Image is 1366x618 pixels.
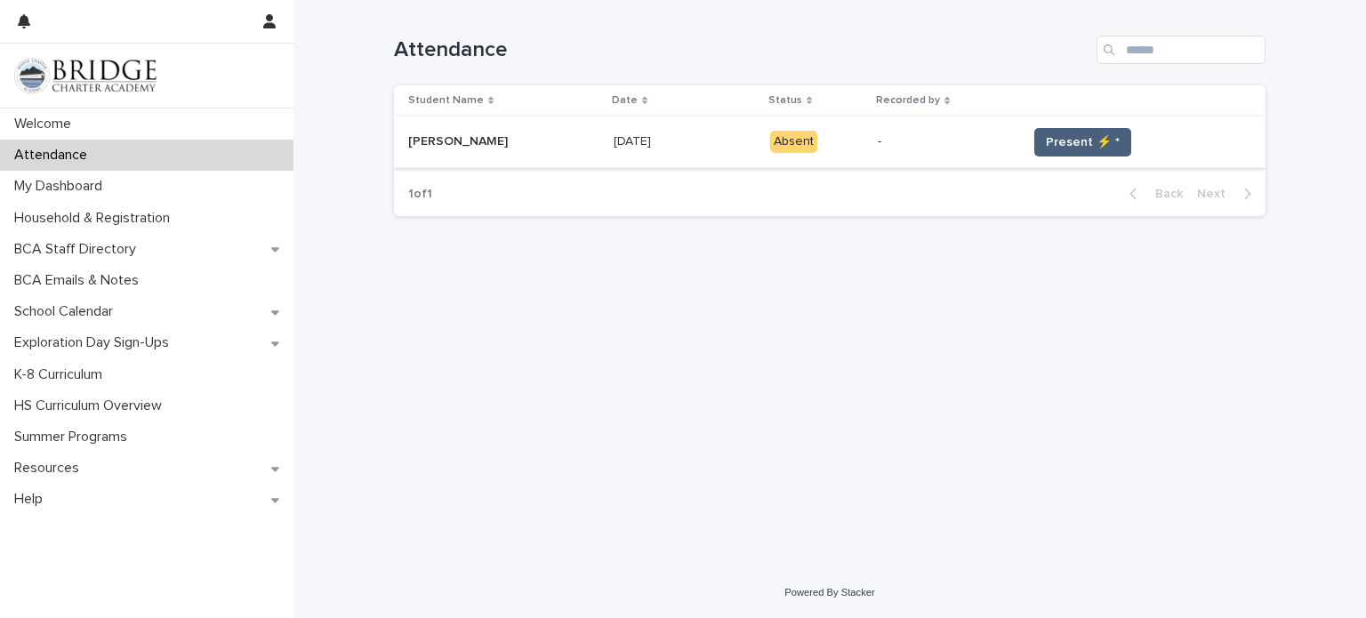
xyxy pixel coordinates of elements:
p: Attendance [7,147,101,164]
tr: [PERSON_NAME][PERSON_NAME] [DATE][DATE] Absent-Present ⚡ * [394,116,1266,168]
p: [DATE] [614,131,655,149]
p: - [878,134,1013,149]
p: Date [612,91,638,110]
p: Help [7,491,57,508]
div: Absent [770,131,817,153]
span: Present ⚡ * [1046,133,1120,151]
p: BCA Staff Directory [7,241,150,258]
p: Welcome [7,116,85,132]
span: Next [1197,188,1236,200]
p: Recorded by [876,91,940,110]
p: BCA Emails & Notes [7,272,153,289]
p: Student Name [408,91,484,110]
p: School Calendar [7,303,127,320]
p: Household & Registration [7,210,184,227]
h1: Attendance [394,37,1089,63]
p: Resources [7,460,93,477]
a: Powered By Stacker [784,587,874,598]
p: HS Curriculum Overview [7,397,176,414]
p: Exploration Day Sign-Ups [7,334,183,351]
img: V1C1m3IdTEidaUdm9Hs0 [14,58,157,93]
p: [PERSON_NAME] [408,131,511,149]
button: Present ⚡ * [1034,128,1131,157]
button: Next [1190,186,1266,202]
input: Search [1097,36,1266,64]
button: Back [1115,186,1190,202]
p: K-8 Curriculum [7,366,117,383]
p: My Dashboard [7,178,117,195]
p: Summer Programs [7,429,141,445]
span: Back [1145,188,1183,200]
p: Status [768,91,802,110]
p: 1 of 1 [394,173,446,216]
